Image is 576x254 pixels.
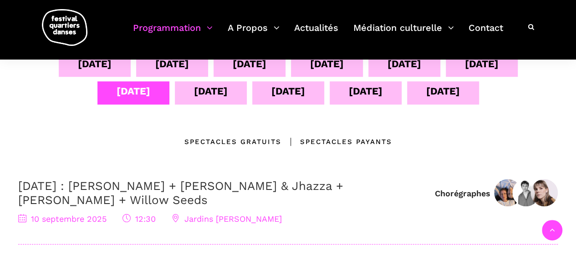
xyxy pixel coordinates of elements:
[42,9,87,46] img: logo-fqd-med
[435,188,490,199] div: Chorégraphes
[122,214,156,224] span: 12:30
[78,56,112,72] div: [DATE]
[18,179,343,207] a: [DATE] : [PERSON_NAME] + [PERSON_NAME] & Jhazza + [PERSON_NAME] + Willow Seeds
[233,56,266,72] div: [DATE]
[512,179,540,206] img: Vincent Lacasse
[469,20,503,47] a: Contact
[426,83,460,99] div: [DATE]
[155,56,189,72] div: [DATE]
[117,83,150,99] div: [DATE]
[465,56,499,72] div: [DATE]
[194,83,228,99] div: [DATE]
[133,20,213,47] a: Programmation
[494,179,521,206] img: Lara Haikal & Joanna Simon
[349,83,382,99] div: [DATE]
[310,56,344,72] div: [DATE]
[228,20,280,47] a: A Propos
[18,214,107,224] span: 10 septembre 2025
[281,136,392,147] div: Spectacles Payants
[294,20,338,47] a: Actualités
[184,136,281,147] div: Spectacles gratuits
[353,20,454,47] a: Médiation culturelle
[271,83,305,99] div: [DATE]
[387,56,421,72] div: [DATE]
[172,214,282,224] span: Jardins [PERSON_NAME]
[530,179,558,206] img: Anna Vauquier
